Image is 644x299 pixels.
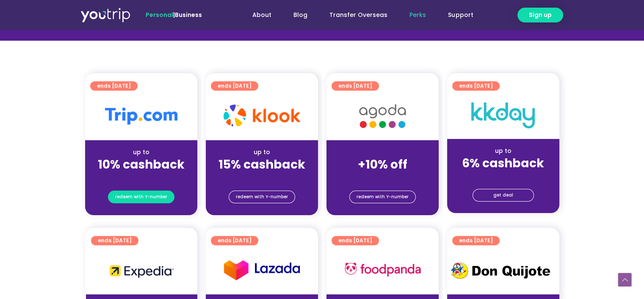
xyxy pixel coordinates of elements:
[282,7,318,23] a: Blog
[459,236,493,245] span: ends [DATE]
[437,7,484,23] a: Support
[349,191,416,203] a: redeem with Y-number
[493,189,513,201] span: get deal
[115,191,167,203] span: redeem with Y-number
[92,172,191,181] div: (for stays only)
[473,189,534,202] a: get deal
[517,8,563,22] a: Sign up
[398,7,437,23] a: Perks
[98,156,185,173] strong: 10% cashback
[229,191,295,203] a: redeem with Y-number
[332,236,379,245] a: ends [DATE]
[218,81,252,91] span: ends [DATE]
[358,156,407,173] strong: +10% off
[218,236,252,245] span: ends [DATE]
[175,11,202,19] a: Business
[357,191,409,203] span: redeem with Y-number
[108,191,174,203] a: redeem with Y-number
[97,81,131,91] span: ends [DATE]
[91,236,138,245] a: ends [DATE]
[146,11,173,19] span: Personal
[146,11,202,19] span: |
[218,156,305,173] strong: 15% cashback
[241,7,282,23] a: About
[225,7,484,23] nav: Menu
[98,236,132,245] span: ends [DATE]
[332,81,379,91] a: ends [DATE]
[333,172,432,181] div: (for stays only)
[318,7,398,23] a: Transfer Overseas
[213,148,311,157] div: up to
[90,81,138,91] a: ends [DATE]
[338,81,372,91] span: ends [DATE]
[529,11,552,19] span: Sign up
[92,148,191,157] div: up to
[213,172,311,181] div: (for stays only)
[452,81,500,91] a: ends [DATE]
[462,155,544,172] strong: 6% cashback
[375,148,390,156] span: up to
[452,236,500,245] a: ends [DATE]
[459,81,493,91] span: ends [DATE]
[454,147,553,155] div: up to
[454,171,553,180] div: (for stays only)
[211,81,258,91] a: ends [DATE]
[236,191,288,203] span: redeem with Y-number
[211,236,258,245] a: ends [DATE]
[338,236,372,245] span: ends [DATE]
